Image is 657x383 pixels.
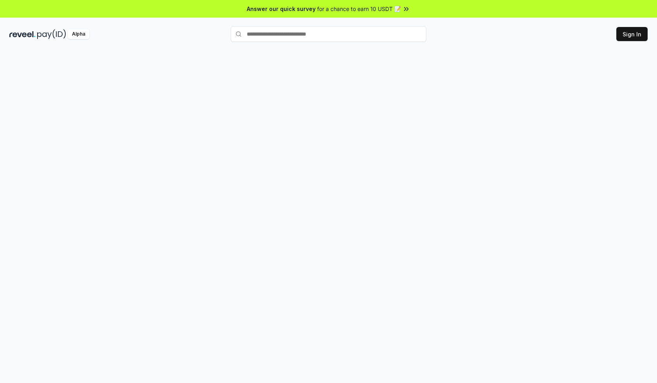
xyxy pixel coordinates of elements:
[616,27,648,41] button: Sign In
[9,29,36,39] img: reveel_dark
[37,29,66,39] img: pay_id
[317,5,401,13] span: for a chance to earn 10 USDT 📝
[247,5,316,13] span: Answer our quick survey
[68,29,90,39] div: Alpha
